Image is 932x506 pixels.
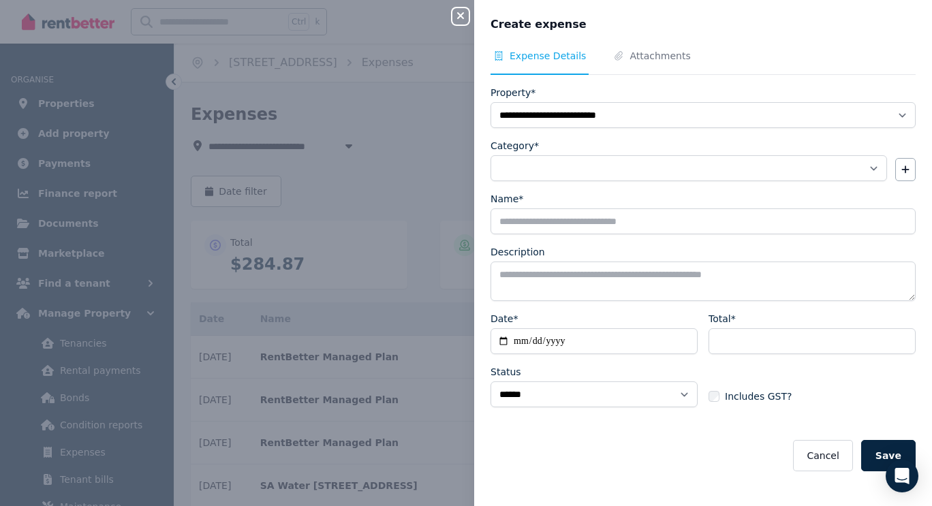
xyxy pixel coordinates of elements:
label: Category* [491,139,539,153]
span: Includes GST? [725,390,792,403]
label: Description [491,245,545,259]
label: Name* [491,192,523,206]
label: Date* [491,312,518,326]
button: Cancel [793,440,852,471]
span: Create expense [491,16,587,33]
button: Save [861,440,916,471]
span: Expense Details [510,49,586,63]
div: Open Intercom Messenger [886,460,918,492]
label: Status [491,365,521,379]
span: Attachments [630,49,690,63]
label: Total* [709,312,736,326]
input: Includes GST? [709,391,719,402]
nav: Tabs [491,49,916,75]
label: Property* [491,86,535,99]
